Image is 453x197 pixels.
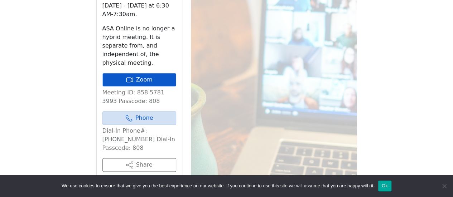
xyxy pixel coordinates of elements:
p: Dial-In Phone#: [PHONE_NUMBER] Dial-In Passcode: 808 [102,127,176,152]
p: ASA Online is no longer a hybrid meeting. It is separate from, and independent of, the physical m... [102,24,176,67]
a: Phone [102,111,176,125]
button: Ok [378,181,391,191]
span: We use cookies to ensure that we give you the best experience on our website. If you continue to ... [62,182,374,189]
a: Zoom [102,73,176,87]
span: No [440,182,448,189]
button: Share [102,158,176,172]
p: Meeting ID: 858 5781 3993 Passcode: 808 [102,88,176,105]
